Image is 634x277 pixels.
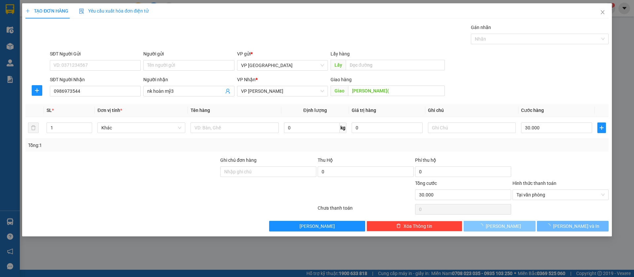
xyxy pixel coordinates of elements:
span: VP Nhận [237,77,256,82]
span: Giao hàng [331,77,352,82]
div: SĐT Người Nhận [50,76,141,83]
span: [PERSON_NAME] [299,223,335,230]
button: delete [28,122,39,133]
span: Tổng cước [415,181,437,186]
span: VP Sài Gòn [241,60,324,70]
div: Người gửi [143,50,234,57]
input: VD: Bàn, Ghế [191,122,278,133]
label: Ghi chú đơn hàng [220,157,257,163]
span: [PERSON_NAME] và In [553,223,599,230]
button: plus [32,85,42,96]
span: VP Lộc Ninh [241,86,324,96]
span: loading [478,224,486,228]
div: SĐT Người Gửi [50,50,141,57]
span: Giá trị hàng [352,108,376,113]
div: Tổng: 1 [28,142,245,149]
button: deleteXóa Thông tin [367,221,463,231]
button: [PERSON_NAME] [269,221,365,231]
button: [PERSON_NAME] và In [537,221,609,231]
span: Tên hàng [191,108,210,113]
button: [PERSON_NAME] [464,221,535,231]
span: Cước hàng [521,108,544,113]
label: Gán nhãn [471,25,491,30]
span: Định lượng [303,108,327,113]
div: Người nhận [143,76,234,83]
th: Ghi chú [425,104,518,117]
span: [PERSON_NAME] [486,223,521,230]
span: Lấy [331,60,346,70]
button: Close [593,3,612,22]
span: Khác [101,123,181,133]
span: Xóa Thông tin [404,223,432,230]
span: kg [340,122,346,133]
div: Chưa thanh toán [317,204,414,216]
label: Hình thức thanh toán [512,181,556,186]
span: plus [25,9,30,13]
span: plus [598,125,606,130]
span: Thu Hộ [318,157,333,163]
span: Đơn vị tính [97,108,122,113]
div: VP gửi [237,50,328,57]
span: Giao [331,86,348,96]
input: 0 [352,122,423,133]
span: TẠO ĐƠN HÀNG [25,8,68,14]
span: plus [32,88,42,93]
span: Tại văn phòng [516,190,605,200]
span: user-add [225,88,230,94]
span: Yêu cầu xuất hóa đơn điện tử [79,8,149,14]
span: Lấy hàng [331,51,350,56]
input: Ghi Chú [428,122,516,133]
input: Dọc đường [346,60,445,70]
img: icon [79,9,84,14]
input: Dọc đường [348,86,445,96]
span: delete [396,224,401,229]
input: Ghi chú đơn hàng [220,166,316,177]
span: loading [546,224,553,228]
span: close [600,10,605,15]
span: SL [47,108,52,113]
div: Phí thu hộ [415,156,511,166]
button: plus [597,122,606,133]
